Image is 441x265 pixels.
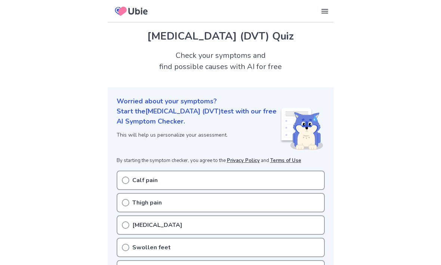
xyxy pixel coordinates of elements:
a: Privacy Policy [227,157,260,164]
p: By starting the symptom checker, you agree to the and [117,157,325,165]
h2: Check your symptoms and find possible causes with AI for free [108,50,334,72]
p: [MEDICAL_DATA] [132,221,182,230]
h1: [MEDICAL_DATA] (DVT) Quiz [117,28,325,44]
p: Start the [MEDICAL_DATA] (DVT) test with our free AI Symptom Checker. [117,106,280,127]
img: Shiba [280,108,323,150]
p: Worried about your symptoms? [117,96,325,106]
p: Swollen feet [132,243,171,252]
p: This will help us personalize your assessment. [117,131,280,139]
p: Calf pain [132,176,158,185]
p: Thigh pain [132,198,162,207]
a: Terms of Use [270,157,301,164]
